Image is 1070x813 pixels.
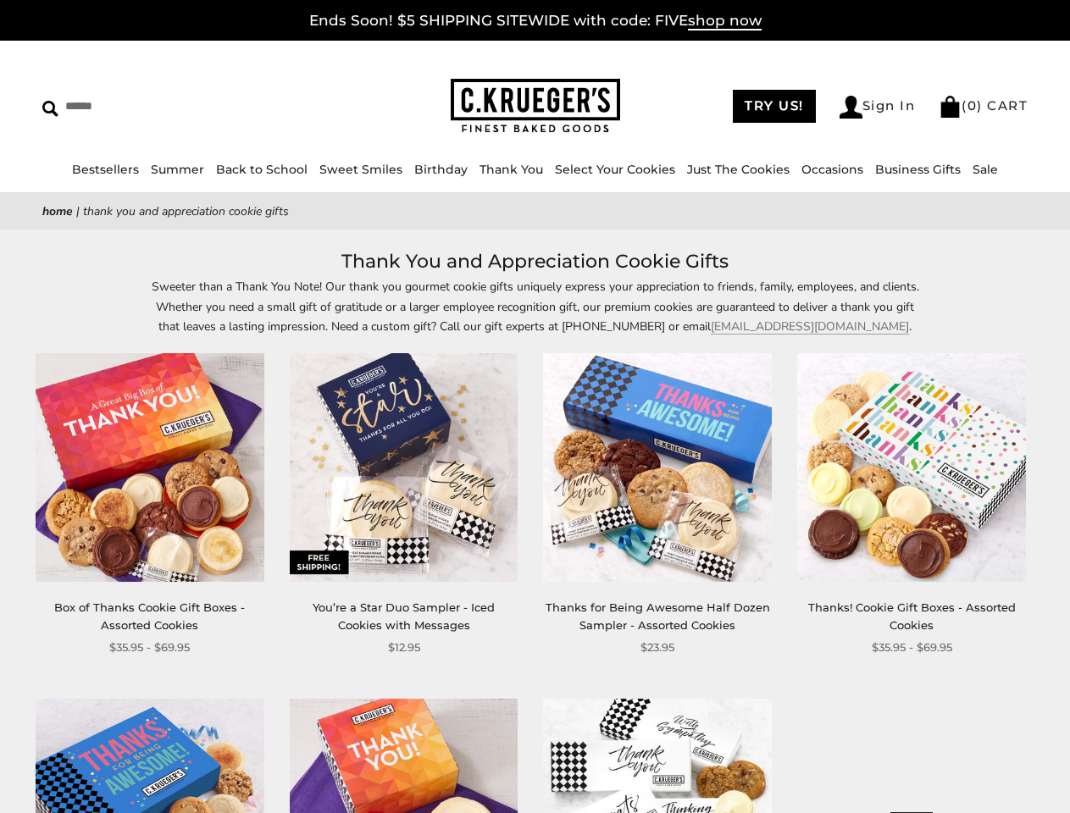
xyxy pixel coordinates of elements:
[733,90,816,123] a: TRY US!
[68,246,1002,277] h1: Thank You and Appreciation Cookie Gifts
[151,162,204,177] a: Summer
[480,162,543,177] a: Thank You
[36,353,264,582] img: Box of Thanks Cookie Gift Boxes - Assorted Cookies
[687,162,790,177] a: Just The Cookies
[42,101,58,117] img: Search
[640,639,674,656] span: $23.95
[546,600,770,632] a: Thanks for Being Awesome Half Dozen Sampler - Assorted Cookies
[290,353,518,582] img: You’re a Star Duo Sampler - Iced Cookies with Messages
[313,600,495,632] a: You’re a Star Duo Sampler - Iced Cookies with Messages
[42,203,73,219] a: Home
[42,202,1028,221] nav: breadcrumbs
[543,353,772,582] img: Thanks for Being Awesome Half Dozen Sampler - Assorted Cookies
[797,353,1026,582] img: Thanks! Cookie Gift Boxes - Assorted Cookies
[840,96,862,119] img: Account
[872,639,952,656] span: $35.95 - $69.95
[451,79,620,134] img: C.KRUEGER'S
[146,277,925,335] p: Sweeter than a Thank You Note! Our thank you gourmet cookie gifts uniquely express your appreciat...
[555,162,675,177] a: Select Your Cookies
[688,12,762,30] span: shop now
[388,639,420,656] span: $12.95
[216,162,308,177] a: Back to School
[319,162,402,177] a: Sweet Smiles
[967,97,978,113] span: 0
[840,96,916,119] a: Sign In
[808,600,1016,632] a: Thanks! Cookie Gift Boxes - Assorted Cookies
[109,639,190,656] span: $35.95 - $69.95
[711,318,909,335] a: [EMAIL_ADDRESS][DOMAIN_NAME]
[309,12,762,30] a: Ends Soon! $5 SHIPPING SITEWIDE with code: FIVEshop now
[54,600,245,632] a: Box of Thanks Cookie Gift Boxes - Assorted Cookies
[875,162,961,177] a: Business Gifts
[414,162,468,177] a: Birthday
[42,93,268,119] input: Search
[83,203,289,219] span: Thank You and Appreciation Cookie Gifts
[72,162,139,177] a: Bestsellers
[939,97,1028,113] a: (0) CART
[939,96,962,118] img: Bag
[973,162,998,177] a: Sale
[76,203,80,219] span: |
[801,162,863,177] a: Occasions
